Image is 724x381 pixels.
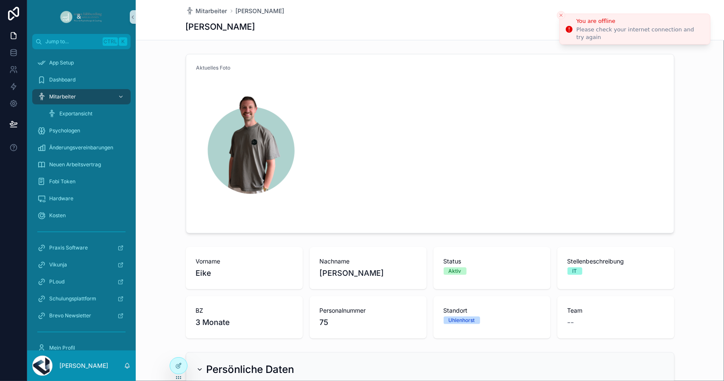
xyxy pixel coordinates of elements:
a: Praxis Software [32,240,131,255]
div: You are offline [576,17,703,25]
div: Please check your internet connection and try again [576,26,703,41]
div: Aktiv [449,267,461,275]
a: Neuen Arbeitsvertrag [32,157,131,172]
img: App logo [59,10,103,24]
a: Psychologen [32,123,131,138]
span: App Setup [49,59,74,66]
a: [PERSON_NAME] [236,7,285,15]
span: Änderungsvereinbarungen [49,144,113,151]
span: Neuen Arbeitsvertrag [49,161,101,168]
span: Mein Profil [49,345,75,351]
span: Psychologen [49,127,80,134]
a: Fobi Token [32,174,131,189]
div: scrollable content [27,49,136,350]
span: Eike [196,267,293,279]
span: Mitarbeiter [49,93,76,100]
div: Uhlenhorst [449,317,475,324]
span: Standort [444,306,540,315]
button: Close toast [557,11,565,20]
span: Nachname [320,257,417,266]
a: PLoud [32,274,131,289]
a: App Setup [32,55,131,70]
a: Brevo Newsletter [32,308,131,323]
span: K [120,38,126,45]
span: Ctrl [103,37,118,46]
span: Fobi Token [49,178,75,185]
span: Exportansicht [59,110,92,117]
span: Status [444,257,540,266]
a: Exportansicht [42,106,131,121]
h2: Persönliche Daten [207,363,294,376]
span: 3 Monate [196,317,293,328]
button: Jump to...CtrlK [32,34,131,49]
h1: [PERSON_NAME] [186,21,255,33]
img: Foto%20f%C3%BCr%20die%20Website_Folkerts_Eike.png [196,81,308,220]
span: Vorname [196,257,293,266]
span: Brevo Newsletter [49,312,91,319]
div: IT [573,267,577,275]
a: Mitarbeiter [186,7,227,15]
span: Hardware [49,195,73,202]
span: Schulungsplattform [49,295,96,302]
span: BZ [196,306,293,315]
span: PLoud [49,278,64,285]
p: [PERSON_NAME] [59,361,108,370]
span: Dashboard [49,76,75,83]
span: Mitarbeiter [196,7,227,15]
span: Kosten [49,212,66,219]
span: Aktuelles Foto [196,64,231,71]
a: Mitarbeiter [32,89,131,104]
a: Kosten [32,208,131,223]
span: [PERSON_NAME] [320,267,417,279]
a: Dashboard [32,72,131,87]
span: -- [567,317,574,328]
a: Mein Profil [32,340,131,356]
span: Team [567,306,664,315]
span: Praxis Software [49,244,88,251]
span: Jump to... [45,38,99,45]
span: Vikunja [49,261,67,268]
a: Vikunja [32,257,131,272]
a: Hardware [32,191,131,206]
a: Änderungsvereinbarungen [32,140,131,155]
span: 75 [320,317,417,328]
span: Personalnummer [320,306,417,315]
a: Schulungsplattform [32,291,131,306]
span: Stellenbeschreibung [567,257,664,266]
